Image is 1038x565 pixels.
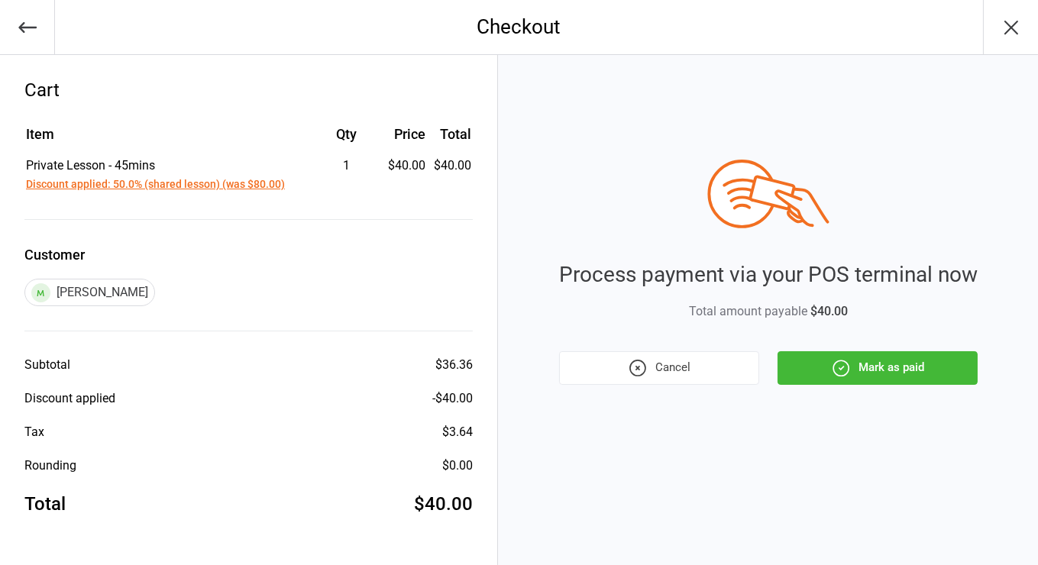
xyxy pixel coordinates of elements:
[310,157,383,175] div: 1
[559,351,759,385] button: Cancel
[432,124,472,155] th: Total
[778,351,978,385] button: Mark as paid
[24,279,155,306] div: [PERSON_NAME]
[385,124,425,144] div: Price
[432,157,472,193] td: $40.00
[24,457,76,475] div: Rounding
[435,356,473,374] div: $36.36
[559,259,978,291] div: Process payment via your POS terminal now
[24,423,44,441] div: Tax
[385,157,425,175] div: $40.00
[24,244,473,265] label: Customer
[24,76,473,104] div: Cart
[26,124,309,155] th: Item
[26,158,155,173] span: Private Lesson - 45mins
[432,389,473,408] div: - $40.00
[24,356,70,374] div: Subtotal
[24,389,115,408] div: Discount applied
[442,457,473,475] div: $0.00
[24,490,66,518] div: Total
[442,423,473,441] div: $3.64
[810,304,848,318] span: $40.00
[414,490,473,518] div: $40.00
[310,124,383,155] th: Qty
[559,302,978,321] div: Total amount payable
[26,176,285,192] button: Discount applied: 50.0% (shared lesson) (was $80.00)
